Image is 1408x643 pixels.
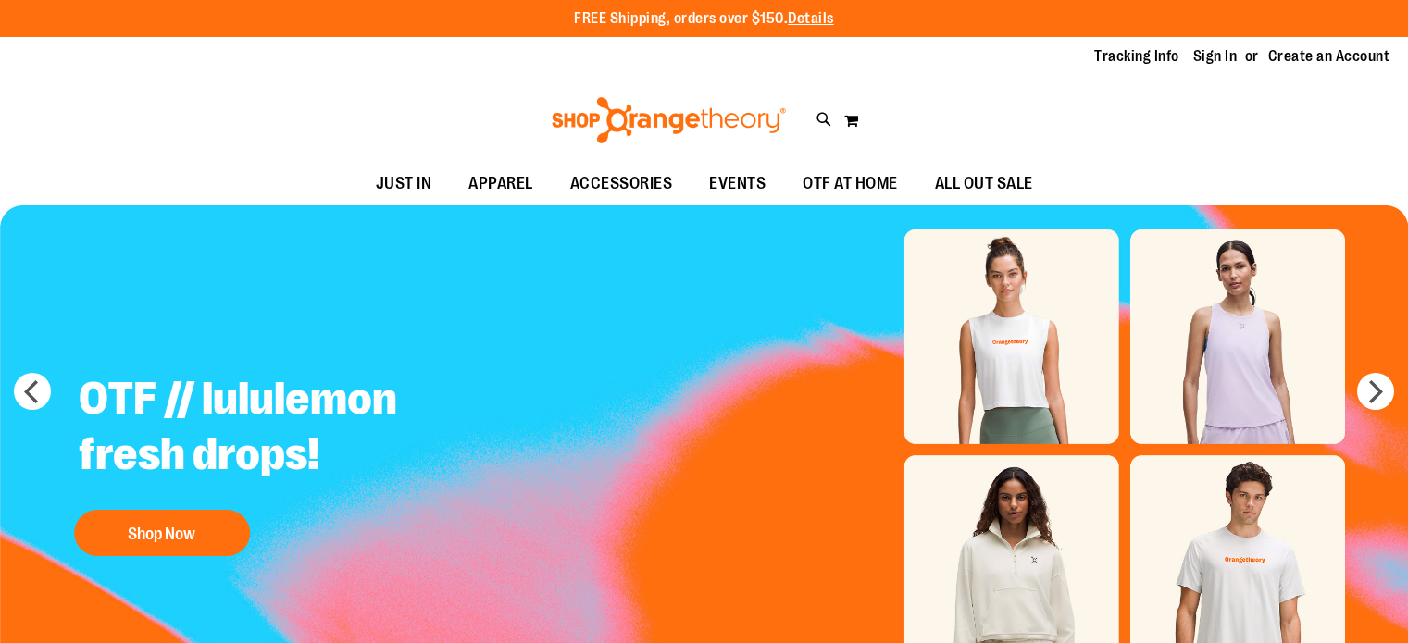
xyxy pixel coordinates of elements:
a: Details [788,10,834,27]
span: JUST IN [376,163,432,204]
p: FREE Shipping, orders over $150. [574,8,834,30]
a: JUST IN [357,163,451,205]
span: ALL OUT SALE [935,163,1033,204]
a: APPAREL [450,163,552,205]
span: OTF AT HOME [803,163,898,204]
a: OTF AT HOME [784,163,916,205]
a: Create an Account [1268,46,1390,67]
span: APPAREL [468,163,533,204]
img: Shop Orangetheory [549,97,789,143]
button: next [1357,373,1394,410]
a: ALL OUT SALE [916,163,1052,205]
a: EVENTS [691,163,784,205]
a: Tracking Info [1094,46,1179,67]
span: ACCESSORIES [570,163,673,204]
span: EVENTS [709,163,766,204]
a: Sign In [1193,46,1238,67]
button: prev [14,373,51,410]
a: ACCESSORIES [552,163,692,205]
button: Shop Now [74,510,250,556]
h2: OTF // lululemon fresh drops! [65,357,525,501]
